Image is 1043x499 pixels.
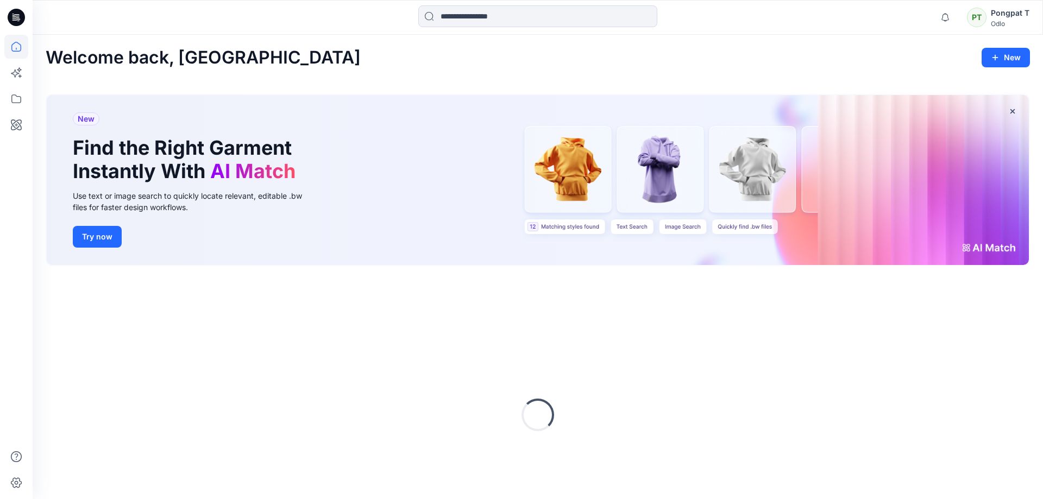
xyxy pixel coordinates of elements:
[73,136,301,183] h1: Find the Right Garment Instantly With
[210,159,296,183] span: AI Match
[46,48,361,68] h2: Welcome back, [GEOGRAPHIC_DATA]
[982,48,1030,67] button: New
[991,20,1029,28] div: Odlo
[991,7,1029,20] div: Pongpat T
[967,8,987,27] div: PT
[73,226,122,248] button: Try now
[73,190,317,213] div: Use text or image search to quickly locate relevant, editable .bw files for faster design workflows.
[78,112,95,125] span: New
